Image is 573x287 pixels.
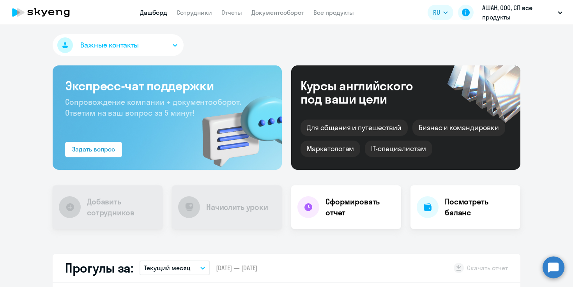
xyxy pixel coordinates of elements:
[144,263,191,273] p: Текущий месяц
[216,264,257,272] span: [DATE] — [DATE]
[301,141,360,157] div: Маркетологам
[177,9,212,16] a: Сотрудники
[365,141,432,157] div: IT-специалистам
[65,260,133,276] h2: Прогулы за:
[301,79,434,106] div: Курсы английского под ваши цели
[87,196,156,218] h4: Добавить сотрудников
[478,3,566,22] button: АШАН, ООО, СП все продукты
[140,261,210,275] button: Текущий месяц
[65,97,241,118] span: Сопровождение компании + документооборот. Ответим на ваш вопрос за 5 минут!
[428,5,453,20] button: RU
[325,196,395,218] h4: Сформировать отчет
[412,120,505,136] div: Бизнес и командировки
[72,144,115,154] div: Задать вопрос
[191,82,282,170] img: bg-img
[53,34,184,56] button: Важные контакты
[482,3,555,22] p: АШАН, ООО, СП все продукты
[445,196,514,218] h4: Посмотреть баланс
[301,120,408,136] div: Для общения и путешествий
[65,78,269,93] h3: Экспресс-чат поддержки
[221,9,242,16] a: Отчеты
[80,40,139,50] span: Важные контакты
[206,202,268,213] h4: Начислить уроки
[140,9,167,16] a: Дашборд
[251,9,304,16] a: Документооборот
[313,9,354,16] a: Все продукты
[433,8,440,17] span: RU
[65,142,122,157] button: Задать вопрос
